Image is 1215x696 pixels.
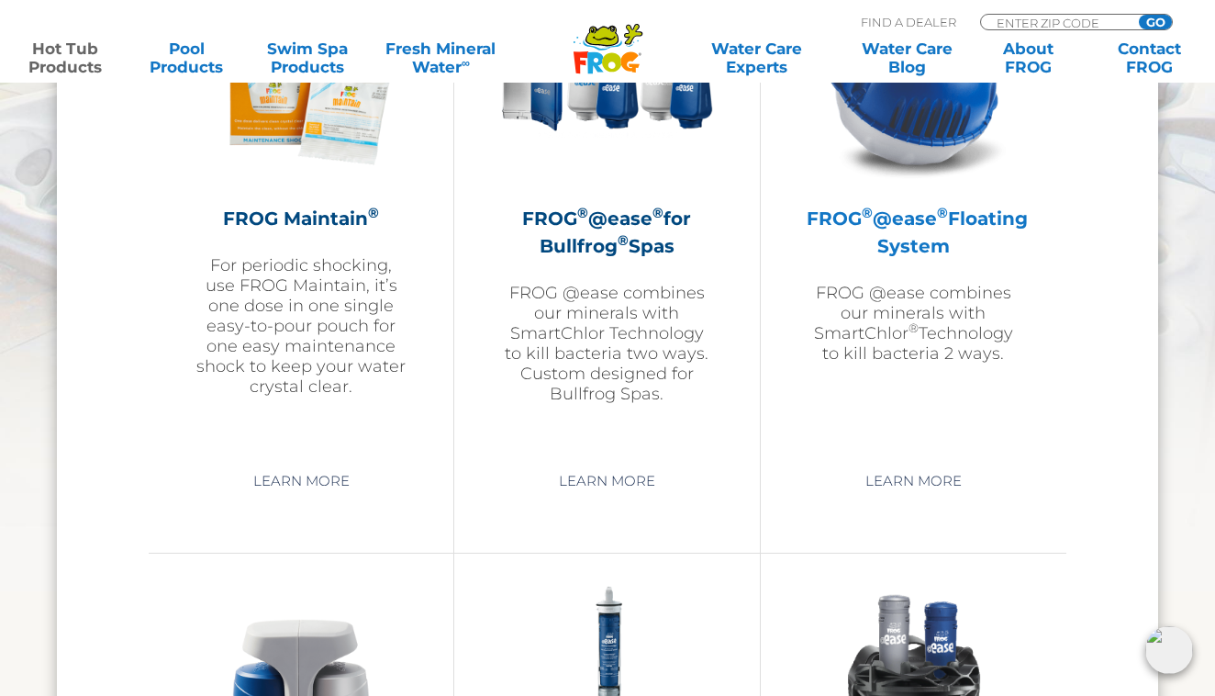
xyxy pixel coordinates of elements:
img: openIcon [1145,626,1193,674]
sup: ® [577,204,588,221]
a: Swim SpaProducts [261,39,355,76]
a: Hot TubProducts [18,39,113,76]
sup: ® [618,231,629,249]
sup: ∞ [462,56,470,70]
a: AboutFROG [981,39,1076,76]
p: FROG @ease combines our minerals with SmartChlor Technology to kill bacteria 2 ways. [807,283,1020,364]
a: Learn More [232,465,371,498]
p: Find A Dealer [861,14,956,30]
a: ContactFROG [1102,39,1197,76]
input: Zip Code Form [995,15,1119,30]
sup: ® [862,204,873,221]
a: Learn More [538,465,676,498]
input: GO [1139,15,1172,29]
h2: FROG Maintain [195,205,407,232]
sup: ® [652,204,663,221]
h2: FROG @ease Floating System [807,205,1020,260]
sup: ® [937,204,948,221]
sup: ® [908,320,919,335]
a: PoolProducts [139,39,234,76]
sup: ® [368,204,379,221]
a: Fresh MineralWater∞ [382,39,499,76]
p: For periodic shocking, use FROG Maintain, it’s one dose in one single easy-to-pour pouch for one ... [195,255,407,397]
a: Learn More [844,465,983,498]
a: Water CareBlog [860,39,954,76]
p: FROG @ease combines our minerals with SmartChlor Technology to kill bacteria two ways. Custom des... [500,283,713,404]
h2: FROG @ease for Bullfrog Spas [500,205,713,260]
a: Water CareExperts [680,39,833,76]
